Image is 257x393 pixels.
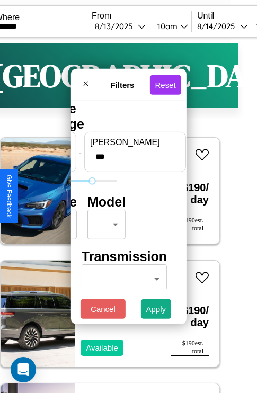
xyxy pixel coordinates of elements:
[171,217,209,233] div: $ 190 est. total
[149,75,181,94] button: Reset
[197,21,240,31] div: 8 / 14 / 2025
[5,175,13,218] div: Give Feedback
[141,299,172,319] button: Apply
[81,299,126,319] button: Cancel
[87,194,126,210] h4: Model
[95,80,149,89] h4: Filters
[86,341,118,355] p: Available
[43,194,77,210] h4: Make
[171,171,209,217] h3: $ 190 / day
[79,145,82,159] p: -
[90,138,180,147] label: [PERSON_NAME]
[171,294,209,340] h3: $ 190 / day
[43,101,117,132] h4: Price Range
[11,357,36,382] div: Open Intercom Messenger
[95,21,138,31] div: 8 / 13 / 2025
[82,249,167,264] h4: Transmission
[92,11,191,21] label: From
[92,21,149,32] button: 8/13/2025
[171,340,209,356] div: $ 190 est. total
[152,21,180,31] div: 10am
[149,21,191,32] button: 10am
